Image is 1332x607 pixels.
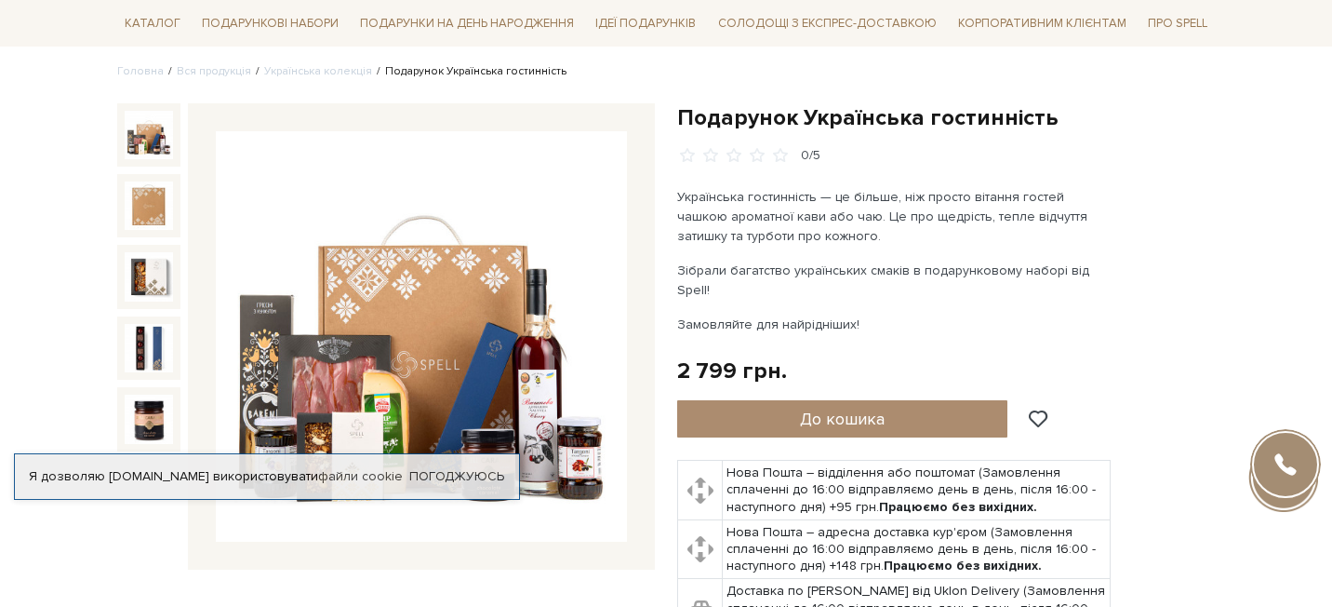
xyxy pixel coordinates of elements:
a: Українська колекція [264,64,372,78]
b: Працюємо без вихідних. [884,558,1042,573]
button: До кошика [677,400,1007,438]
img: Подарунок Українська гостинність [125,324,173,372]
img: Подарунок Українська гостинність [216,131,627,543]
span: До кошика [800,409,885,429]
div: 0/5 [801,147,820,165]
span: Подарункові набори [194,9,346,38]
li: Подарунок Українська гостинність [372,63,566,80]
span: Подарунки на День народження [353,9,581,38]
a: Корпоративним клієнтам [951,7,1134,39]
td: Нова Пошта – адресна доставка кур'єром (Замовлення сплаченні до 16:00 відправляємо день в день, п... [723,519,1111,579]
div: 2 799 грн. [677,357,787,385]
img: Подарунок Українська гостинність [125,182,173,230]
img: Подарунок Українська гостинність [125,395,173,443]
b: Працюємо без вихідних. [879,499,1037,515]
div: Я дозволяю [DOMAIN_NAME] використовувати [15,468,519,485]
td: Нова Пошта – відділення або поштомат (Замовлення сплаченні до 16:00 відправляємо день в день, піс... [723,461,1111,520]
span: Про Spell [1140,9,1215,38]
a: файли cookie [318,468,403,484]
img: Подарунок Українська гостинність [125,111,173,159]
span: Каталог [117,9,188,38]
a: Солодощі з експрес-доставкою [711,7,944,39]
h1: Подарунок Українська гостинність [677,103,1215,132]
p: Зібрали багатство українських смаків в подарунковому наборі від Spell! [677,261,1113,300]
a: Погоджуюсь [409,468,504,485]
p: Українська гостинність — це більше, ніж просто вітання гостей чашкою ароматної кави або чаю. Це п... [677,187,1113,246]
span: Ідеї подарунків [588,9,703,38]
p: Замовляйте для найрідніших! [677,315,1113,334]
a: Вся продукція [177,64,251,78]
img: Подарунок Українська гостинність [125,252,173,301]
a: Головна [117,64,164,78]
